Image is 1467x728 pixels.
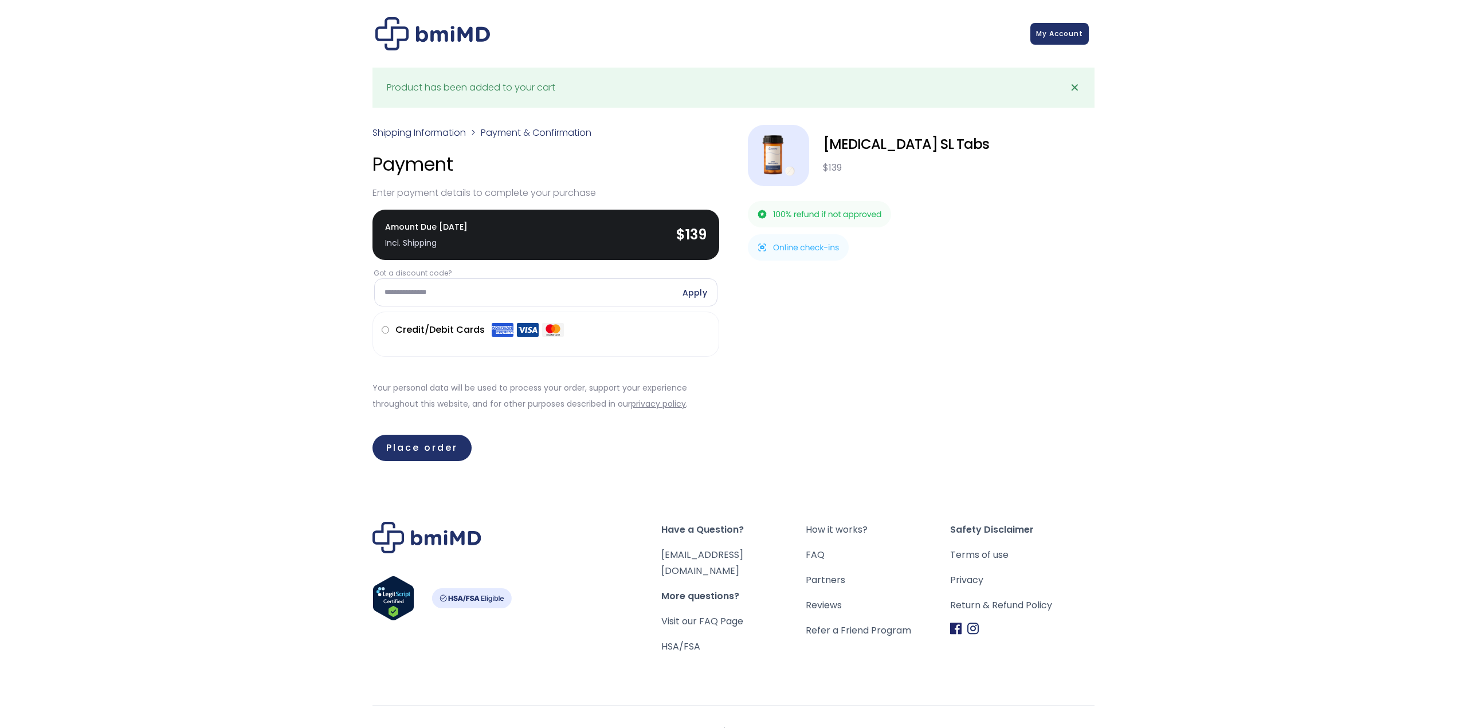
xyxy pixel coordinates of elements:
span: $ [676,225,685,244]
img: Brand Logo [372,522,481,553]
a: ✕ [1063,76,1086,99]
img: Online check-ins [748,234,849,261]
a: [EMAIL_ADDRESS][DOMAIN_NAME] [661,548,743,577]
bdi: 139 [823,161,842,174]
span: Amount Due [DATE] [385,219,468,251]
span: Safety Disclaimer [950,522,1095,538]
img: Instagram [967,623,979,635]
h4: Payment [372,152,719,176]
img: Mastercard [542,323,564,337]
img: Sermorelin SL Tabs [748,125,809,186]
p: Enter payment details to complete your purchase [372,185,719,201]
span: Payment & Confirmation [481,126,591,139]
a: Terms of use [950,547,1095,563]
label: Credit/Debit Cards [395,321,564,339]
div: Incl. Shipping [385,235,468,251]
a: My Account [1030,23,1089,45]
img: 100% refund if not approved [748,201,891,227]
span: More questions? [661,588,806,604]
a: privacy policy [631,398,686,410]
a: Visit our FAQ Page [661,615,743,628]
bdi: 139 [676,225,707,244]
a: Apply [682,288,707,298]
a: FAQ [806,547,950,563]
img: Checkout [375,17,490,50]
span: Have a Question? [661,522,806,538]
span: My Account [1036,29,1083,38]
a: How it works? [806,522,950,538]
div: Product has been added to your cart [387,80,555,96]
a: Privacy [950,572,1095,588]
img: Verify Approval for www.bmimd.com [372,576,414,621]
button: Place order [372,435,472,461]
a: Refer a Friend Program [806,623,950,639]
p: Your personal data will be used to process your order, support your experience throughout this we... [372,380,719,412]
span: ✕ [1070,80,1080,96]
a: Verify LegitScript Approval for www.bmimd.com [372,576,414,626]
a: HSA/FSA [661,640,700,653]
label: Got a discount code? [374,268,718,278]
img: Amex [492,323,513,337]
div: [MEDICAL_DATA] SL Tabs [823,136,1095,152]
span: > [471,126,476,139]
img: Visa [517,323,539,337]
a: Reviews [806,597,950,613]
a: Partners [806,572,950,588]
img: Facebook [950,623,962,635]
a: Shipping Information [372,126,466,139]
img: HSA-FSA [432,588,512,608]
span: $ [823,161,829,174]
a: Return & Refund Policy [950,597,1095,613]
